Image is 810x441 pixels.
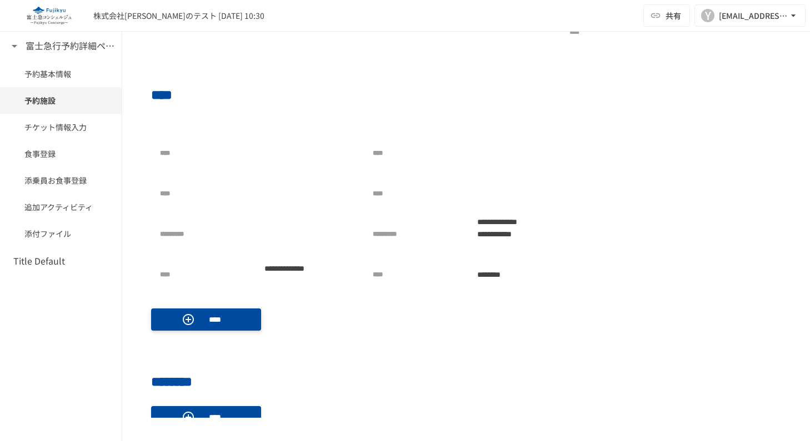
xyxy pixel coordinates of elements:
button: Y[EMAIL_ADDRESS][DOMAIN_NAME] [694,4,806,27]
div: Y [701,9,714,22]
span: 予約施設 [24,94,97,107]
div: [EMAIL_ADDRESS][DOMAIN_NAME] [719,9,788,23]
div: 株式会社[PERSON_NAME]のテスト [DATE] 10:30 [93,10,264,22]
span: 予約基本情報 [24,68,97,80]
img: eQeGXtYPV2fEKIA3pizDiVdzO5gJTl2ahLbsPaD2E4R [13,7,84,24]
button: 共有 [643,4,690,27]
span: 共有 [666,9,681,22]
span: 添乗員お食事登録 [24,174,97,186]
span: 食事登録 [24,148,97,160]
span: チケット情報入力 [24,121,97,133]
h6: Title Default [13,254,65,268]
span: 添付ファイル [24,227,97,240]
h6: 富士急行予約詳細ページ [26,39,114,53]
span: 追加アクティビティ [24,201,97,213]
